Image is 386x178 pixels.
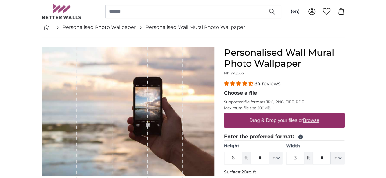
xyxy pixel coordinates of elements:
[241,169,256,175] span: 20sq ft
[224,47,345,69] h1: Personalised Wall Mural Photo Wallpaper
[146,24,245,31] a: Personalised Wall Mural Photo Wallpaper
[242,152,251,164] span: ft
[63,24,136,31] a: Personalised Photo Wallpaper
[224,89,345,97] legend: Choose a file
[333,155,337,161] span: in
[286,6,305,17] button: (en)
[224,133,345,141] legend: Enter the preferred format:
[224,99,345,104] p: Supported file formats JPG, PNG, TIFF, PDF
[42,18,345,37] nav: breadcrumbs
[42,4,81,19] img: Betterwalls
[271,155,275,161] span: in
[254,81,280,86] span: 34 reviews
[224,81,254,86] span: 4.32 stars
[224,71,244,75] span: Nr. WQ553
[224,143,282,149] label: Height
[269,152,282,164] button: in
[286,143,344,149] label: Width
[331,152,344,164] button: in
[224,169,345,175] p: Surface:
[303,118,319,123] u: Browse
[247,114,321,127] label: Drag & Drop your files or
[304,152,313,164] span: ft
[224,106,345,110] p: Maximum file size 200MB.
